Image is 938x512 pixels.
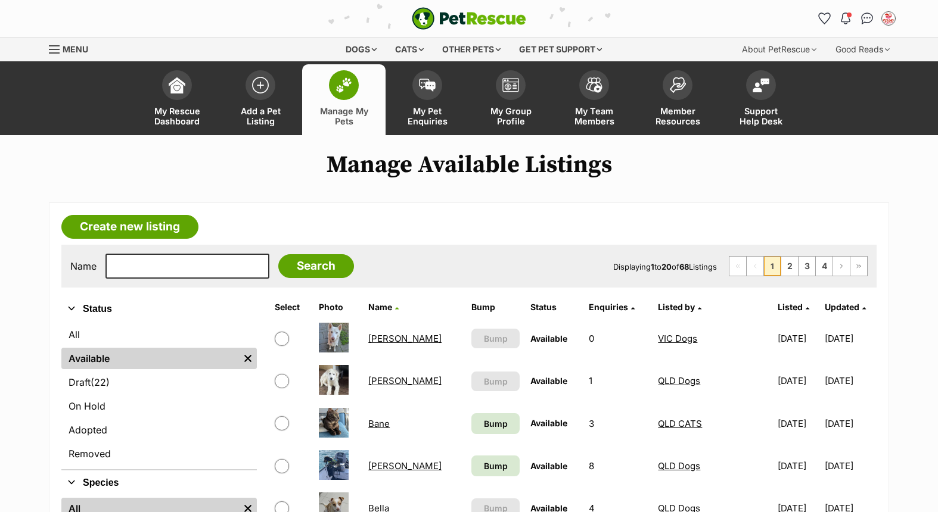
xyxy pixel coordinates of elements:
[858,9,877,28] a: Conversations
[879,9,898,28] button: My account
[70,261,97,271] label: Name
[589,302,635,312] a: Enquiries
[584,360,653,401] td: 1
[412,7,526,30] a: PetRescue
[850,257,867,276] a: Last page
[61,215,198,239] a: Create new listing
[368,302,399,312] a: Name
[669,77,686,93] img: member-resources-icon-8e73f808a243e03378d46382f2149f9095a855e16c252ad45f914b54edf8863c.svg
[484,332,508,345] span: Bump
[337,38,385,61] div: Dogs
[234,106,287,126] span: Add a Pet Listing
[412,7,526,30] img: logo-e224e6f780fb5917bec1dbf3a21bbac754714ae5b6737aabdf751b685950b380.svg
[773,445,824,486] td: [DATE]
[368,460,442,472] a: [PERSON_NAME]
[91,375,110,389] span: (22)
[658,418,702,429] a: QLD CATS
[781,257,798,276] a: Page 2
[825,318,875,359] td: [DATE]
[613,262,717,271] span: Displaying to of Listings
[471,329,519,348] button: Bump
[368,333,442,344] a: [PERSON_NAME]
[400,106,454,126] span: My Pet Enquiries
[658,302,701,312] a: Listed by
[636,64,719,135] a: Member Resources
[825,445,875,486] td: [DATE]
[734,106,788,126] span: Support Help Desk
[302,64,386,135] a: Manage My Pets
[471,413,519,434] a: Bump
[526,298,583,317] th: Status
[502,78,519,92] img: group-profile-icon-3fa3cf56718a62981997c0bc7e787c4b2cf8bcc04b72c1350f741eb67cf2f40e.svg
[252,77,269,93] img: add-pet-listing-icon-0afa8454b4691262ce3f59096e99ab1cd57d4a30225e0717b998d2c9b9846f56.svg
[816,257,833,276] a: Page 4
[61,395,257,417] a: On Hold
[471,371,519,391] button: Bump
[658,302,695,312] span: Listed by
[658,333,697,344] a: VIC Dogs
[827,38,898,61] div: Good Reads
[584,445,653,486] td: 8
[239,348,257,369] a: Remove filter
[836,9,855,28] button: Notifications
[278,254,354,278] input: Search
[63,44,88,54] span: Menu
[815,9,898,28] ul: Account quick links
[317,106,371,126] span: Manage My Pets
[169,77,185,93] img: dashboard-icon-eb2f2d2d3e046f16d808141f083e7271f6b2e854fb5c12c21221c1fb7104beca.svg
[658,375,700,386] a: QLD Dogs
[484,375,508,388] span: Bump
[658,460,700,472] a: QLD Dogs
[314,298,362,317] th: Photo
[651,106,704,126] span: Member Resources
[434,38,509,61] div: Other pets
[150,106,204,126] span: My Rescue Dashboard
[719,64,803,135] a: Support Help Desk
[861,13,874,24] img: chat-41dd97257d64d25036548639549fe6c8038ab92f7586957e7f3b1b290dea8141.svg
[469,64,552,135] a: My Group Profile
[567,106,621,126] span: My Team Members
[584,403,653,444] td: 3
[773,360,824,401] td: [DATE]
[589,302,628,312] span: translation missing: en.admin.listings.index.attributes.enquiries
[530,461,567,471] span: Available
[387,38,432,61] div: Cats
[368,418,390,429] a: Bane
[467,298,524,317] th: Bump
[368,302,392,312] span: Name
[61,321,257,469] div: Status
[584,318,653,359] td: 0
[61,475,257,491] button: Species
[49,38,97,59] a: Menu
[61,348,239,369] a: Available
[833,257,850,276] a: Next page
[484,417,508,430] span: Bump
[773,403,824,444] td: [DATE]
[773,318,824,359] td: [DATE]
[270,298,312,317] th: Select
[219,64,302,135] a: Add a Pet Listing
[841,13,850,24] img: notifications-46538b983faf8c2785f20acdc204bb7945ddae34d4c08c2a6579f10ce5e182be.svg
[511,38,610,61] div: Get pet support
[815,9,834,28] a: Favourites
[825,302,859,312] span: Updated
[386,64,469,135] a: My Pet Enquiries
[883,13,894,24] img: VIC Dogs profile pic
[661,262,672,271] strong: 20
[586,77,602,93] img: team-members-icon-5396bd8760b3fe7c0b43da4ab00e1e3bb1a5d9ba89233759b79545d2d3fc5d0d.svg
[61,301,257,317] button: Status
[825,403,875,444] td: [DATE]
[825,360,875,401] td: [DATE]
[484,106,538,126] span: My Group Profile
[729,257,746,276] span: First page
[61,324,257,345] a: All
[778,302,809,312] a: Listed
[778,302,803,312] span: Listed
[651,262,654,271] strong: 1
[484,460,508,472] span: Bump
[530,376,567,386] span: Available
[530,333,567,344] span: Available
[419,79,436,92] img: pet-enquiries-icon-7e3ad2cf08bfb03b45e93fb7055b45f3efa6380592205ae92323e6603595dc1f.svg
[799,257,815,276] a: Page 3
[471,455,519,476] a: Bump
